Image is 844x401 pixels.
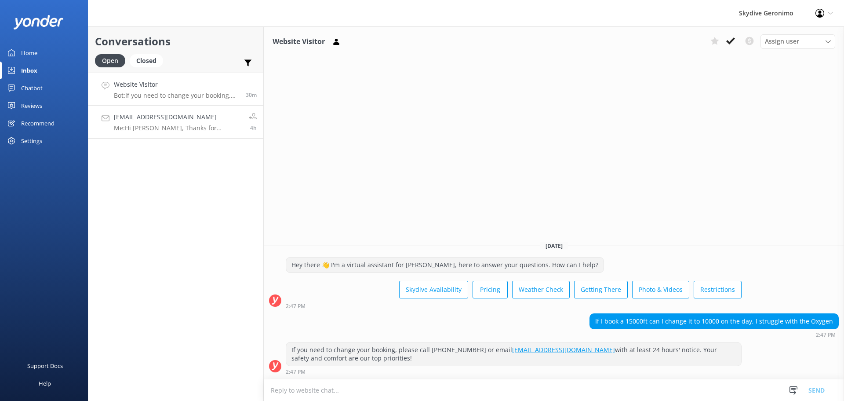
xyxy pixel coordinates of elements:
[632,281,689,298] button: Photo & Videos
[286,369,306,375] strong: 2:47 PM
[21,132,42,150] div: Settings
[130,54,163,67] div: Closed
[95,55,130,65] a: Open
[286,304,306,309] strong: 2:47 PM
[765,37,799,46] span: Assign user
[21,79,43,97] div: Chatbot
[574,281,628,298] button: Getting There
[399,281,468,298] button: Skydive Availability
[114,80,239,89] h4: Website Visitor
[114,112,242,122] h4: [EMAIL_ADDRESS][DOMAIN_NAME]
[21,62,37,79] div: Inbox
[21,114,55,132] div: Recommend
[95,54,125,67] div: Open
[589,331,839,338] div: Oct 08 2025 02:47pm (UTC +08:00) Australia/Perth
[512,346,615,354] a: [EMAIL_ADDRESS][DOMAIN_NAME]
[273,36,325,48] h3: Website Visitor
[286,368,742,375] div: Oct 08 2025 02:47pm (UTC +08:00) Australia/Perth
[286,342,741,366] div: If you need to change your booking, please call [PHONE_NUMBER] or email with at least 24 hours' n...
[473,281,508,298] button: Pricing
[286,258,604,272] div: Hey there 👋 I'm a virtual assistant for [PERSON_NAME], here to answer your questions. How can I h...
[130,55,167,65] a: Closed
[88,106,263,139] a: [EMAIL_ADDRESS][DOMAIN_NAME]Me:Hi [PERSON_NAME], Thanks for reaching out! At this stage the forec...
[13,15,64,29] img: yonder-white-logo.png
[590,314,838,329] div: If I book a 15000ft can I change it to 10000 on the day, I struggle with the Oxygen
[114,92,239,99] p: Bot: If you need to change your booking, please call [PHONE_NUMBER] or email [EMAIL_ADDRESS][DOMA...
[114,124,242,132] p: Me: Hi [PERSON_NAME], Thanks for reaching out! At this stage the forecast is looking a bit cloudy...
[21,44,37,62] div: Home
[286,303,742,309] div: Oct 08 2025 02:47pm (UTC +08:00) Australia/Perth
[27,357,63,375] div: Support Docs
[816,332,836,338] strong: 2:47 PM
[88,73,263,106] a: Website VisitorBot:If you need to change your booking, please call [PHONE_NUMBER] or email [EMAIL...
[760,34,835,48] div: Assign User
[694,281,742,298] button: Restrictions
[250,124,257,132] span: Oct 08 2025 10:46am (UTC +08:00) Australia/Perth
[246,91,257,99] span: Oct 08 2025 02:47pm (UTC +08:00) Australia/Perth
[95,33,257,50] h2: Conversations
[39,375,51,392] div: Help
[512,281,570,298] button: Weather Check
[21,97,42,114] div: Reviews
[540,242,568,250] span: [DATE]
